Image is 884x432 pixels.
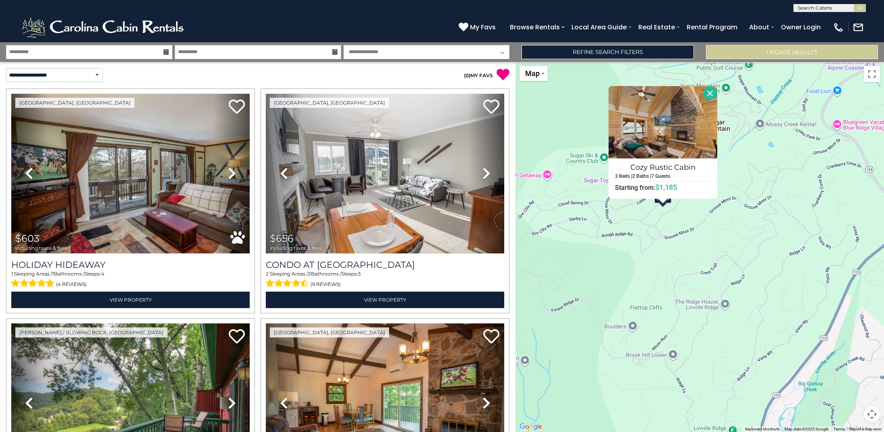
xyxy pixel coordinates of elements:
[634,20,679,34] a: Real Estate
[466,72,469,78] span: 0
[266,292,504,308] a: View Property
[864,66,880,82] button: Toggle fullscreen view
[15,327,168,337] a: [PERSON_NAME] / Blowing Rock, [GEOGRAPHIC_DATA]
[11,292,250,308] a: View Property
[745,20,773,34] a: About
[52,271,54,277] span: 1
[518,422,544,432] a: Open this area in Google Maps (opens a new window)
[483,328,499,346] a: Add to favorites
[20,15,187,39] img: White-1-2.png
[229,99,245,116] a: Add to favorites
[56,279,87,290] span: (4 reviews)
[522,45,694,59] a: Refine Search Filters
[609,158,717,192] a: Cozy Rustic Cabin 3 Beds | 2 Baths | 7 Guests Starting from:$1,185
[506,20,564,34] a: Browse Rentals
[470,22,496,32] span: My Favs
[518,422,544,432] img: Google
[270,232,294,244] span: $656
[11,271,13,277] span: 1
[11,259,250,270] a: Holiday Hideaway
[683,20,741,34] a: Rental Program
[266,271,269,277] span: 2
[651,174,670,179] h5: 7 Guests
[270,98,389,108] a: [GEOGRAPHIC_DATA], [GEOGRAPHIC_DATA]
[609,161,717,174] h4: Cozy Rustic Cabin
[609,86,717,158] img: Cozy Rustic Cabin
[567,20,631,34] a: Local Area Guide
[11,270,250,290] div: Sleeping Areas / Bathrooms / Sleeps:
[525,69,540,78] span: Map
[833,22,844,33] img: phone-regular-white.png
[609,183,717,191] h6: Starting from:
[864,406,880,422] button: Map camera controls
[15,232,39,244] span: $603
[308,271,311,277] span: 2
[777,20,825,34] a: Owner Login
[229,328,245,346] a: Add to favorites
[358,271,361,277] span: 5
[459,22,498,33] a: My Favs
[632,174,651,179] h5: 2 Baths |
[101,271,104,277] span: 4
[483,99,499,116] a: Add to favorites
[311,279,341,290] span: (9 reviews)
[464,72,470,78] span: ( )
[853,22,864,33] img: mail-regular-white.png
[849,427,882,431] a: Report a map error
[15,98,135,108] a: [GEOGRAPHIC_DATA], [GEOGRAPHIC_DATA]
[615,174,632,179] h5: 3 Beds |
[464,72,493,78] a: (0)MY FAVS
[270,327,389,337] a: [GEOGRAPHIC_DATA], [GEOGRAPHIC_DATA]
[266,94,504,253] img: thumbnail_163280808.jpeg
[703,86,717,100] button: Close
[266,259,504,270] a: Condo at [GEOGRAPHIC_DATA]
[266,259,504,270] h3: Condo at Pinnacle Inn Resort
[11,94,250,253] img: thumbnail_163267576.jpeg
[520,66,548,81] button: Change map style
[655,183,677,191] span: $1,185
[266,270,504,290] div: Sleeping Areas / Bathrooms / Sleeps:
[745,426,780,432] button: Keyboard shortcuts
[706,45,878,59] button: Update Results
[833,427,845,431] a: Terms
[15,245,67,251] span: including taxes & fees
[270,245,321,251] span: including taxes & fees
[785,427,828,431] span: Map data ©2025 Google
